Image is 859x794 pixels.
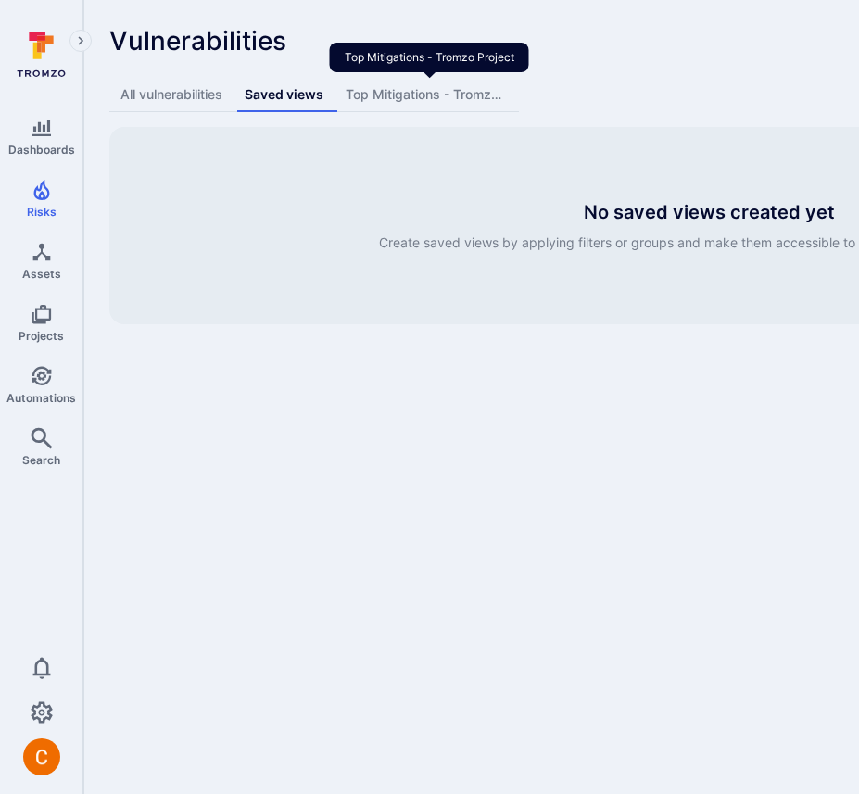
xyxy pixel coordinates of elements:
span: Dashboards [8,143,75,157]
span: Assets [22,267,61,281]
div: Camilo Rivera [23,738,60,775]
span: Automations [6,391,76,405]
i: Expand navigation menu [74,33,87,49]
div: All vulnerabilities [120,85,222,104]
img: ACg8ocJuq_DPPTkXyD9OlTnVLvDrpObecjcADscmEHLMiTyEnTELew=s96-c [23,738,60,775]
span: Projects [19,329,64,343]
div: Top Mitigations - Tromzo Project [330,43,529,72]
div: Top Mitigations - Tromzo Project [346,85,508,104]
span: Vulnerabilities [109,26,286,56]
div: Saved views [245,85,323,104]
button: Expand navigation menu [69,30,92,52]
span: Risks [27,205,57,219]
span: Search [22,453,60,467]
